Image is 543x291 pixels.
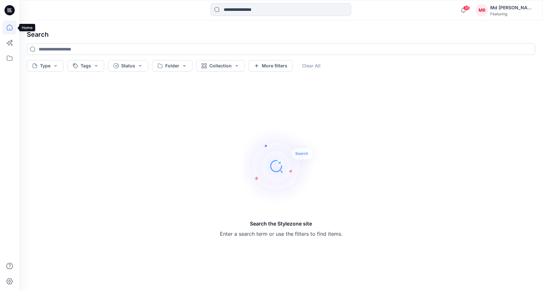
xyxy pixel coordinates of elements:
[27,60,64,72] button: Type
[152,60,192,72] button: Folder
[476,4,488,16] div: MR
[108,60,148,72] button: Status
[490,4,535,11] div: Md [PERSON_NAME][DEMOGRAPHIC_DATA]
[220,220,342,227] h5: Search the Stylezone site
[249,60,293,72] button: More filters
[463,5,470,11] span: 35
[220,230,342,238] p: Enter a search term or use the filters to find items.
[196,60,245,72] button: Collection
[243,128,320,204] img: Search the Stylezone site
[67,60,104,72] button: Tags
[22,26,540,43] h4: Search
[490,11,535,16] div: Featuring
